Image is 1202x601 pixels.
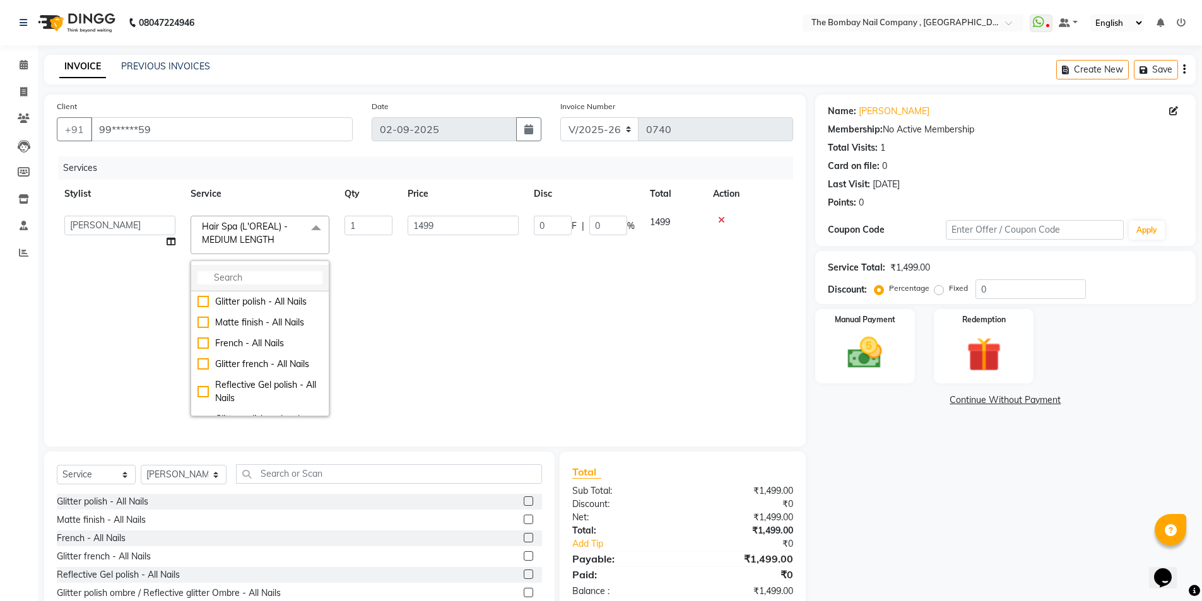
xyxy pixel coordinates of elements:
[828,178,870,191] div: Last Visit:
[683,567,803,582] div: ₹0
[956,333,1012,376] img: _gift.svg
[202,221,288,245] span: Hair Spa (L'OREAL) - MEDIUM LENGTH
[683,585,803,598] div: ₹1,499.00
[572,219,577,233] span: F
[57,568,180,581] div: Reflective Gel polish - All Nails
[337,180,400,208] th: Qty
[563,524,683,537] div: Total:
[882,160,887,173] div: 0
[57,586,281,600] div: Glitter polish ombre / Reflective glitter Ombre - All Nails
[526,180,642,208] th: Disc
[1134,60,1178,79] button: Save
[705,180,793,208] th: Action
[563,585,683,598] div: Balance :
[828,105,856,118] div: Name:
[57,513,146,527] div: Matte finish - All Nails
[1129,221,1165,240] button: Apply
[183,180,337,208] th: Service
[828,160,880,173] div: Card on file:
[400,180,526,208] th: Price
[197,271,322,284] input: multiselect-search
[859,105,929,118] a: [PERSON_NAME]
[58,156,803,180] div: Services
[57,101,77,112] label: Client
[835,314,895,325] label: Manual Payment
[627,219,635,233] span: %
[197,412,322,452] div: Glitter polish ombre / Reflective glitter Ombre - All Nails
[197,316,322,329] div: Matte finish - All Nails
[683,524,803,537] div: ₹1,499.00
[91,117,353,141] input: Search by Name/Mobile/Email/Code
[197,337,322,350] div: French - All Nails
[889,283,929,294] label: Percentage
[828,223,946,236] div: Coupon Code
[683,498,803,511] div: ₹0
[818,394,1193,407] a: Continue Without Payment
[642,180,705,208] th: Total
[197,378,322,405] div: Reflective Gel polish - All Nails
[859,196,864,209] div: 0
[563,551,683,566] div: Payable:
[890,261,930,274] div: ₹1,499.00
[828,123,883,136] div: Membership:
[683,484,803,498] div: ₹1,499.00
[828,283,867,296] div: Discount:
[873,178,900,191] div: [DATE]
[563,498,683,511] div: Discount:
[32,5,119,40] img: logo
[57,117,92,141] button: +91
[139,5,194,40] b: 08047224946
[59,55,106,78] a: INVOICE
[560,101,615,112] label: Invoice Number
[880,141,885,155] div: 1
[683,551,803,566] div: ₹1,499.00
[828,141,878,155] div: Total Visits:
[121,61,210,72] a: PREVIOUS INVOICES
[837,333,893,373] img: _cash.svg
[274,234,280,245] a: x
[962,314,1006,325] label: Redemption
[563,511,683,524] div: Net:
[197,358,322,371] div: Glitter french - All Nails
[563,537,702,551] a: Add Tip
[236,464,542,484] input: Search or Scan
[563,567,683,582] div: Paid:
[683,511,803,524] div: ₹1,499.00
[828,123,1183,136] div: No Active Membership
[703,537,803,551] div: ₹0
[57,532,126,545] div: French - All Nails
[828,196,856,209] div: Points:
[1149,551,1189,588] iframe: chat widget
[57,495,148,508] div: Glitter polish - All Nails
[828,261,885,274] div: Service Total:
[563,484,683,498] div: Sub Total:
[372,101,389,112] label: Date
[946,220,1124,240] input: Enter Offer / Coupon Code
[572,465,601,479] span: Total
[582,219,584,233] span: |
[1056,60,1129,79] button: Create New
[57,550,151,563] div: Glitter french - All Nails
[197,295,322,308] div: Glitter polish - All Nails
[650,216,670,228] span: 1499
[57,180,183,208] th: Stylist
[949,283,968,294] label: Fixed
